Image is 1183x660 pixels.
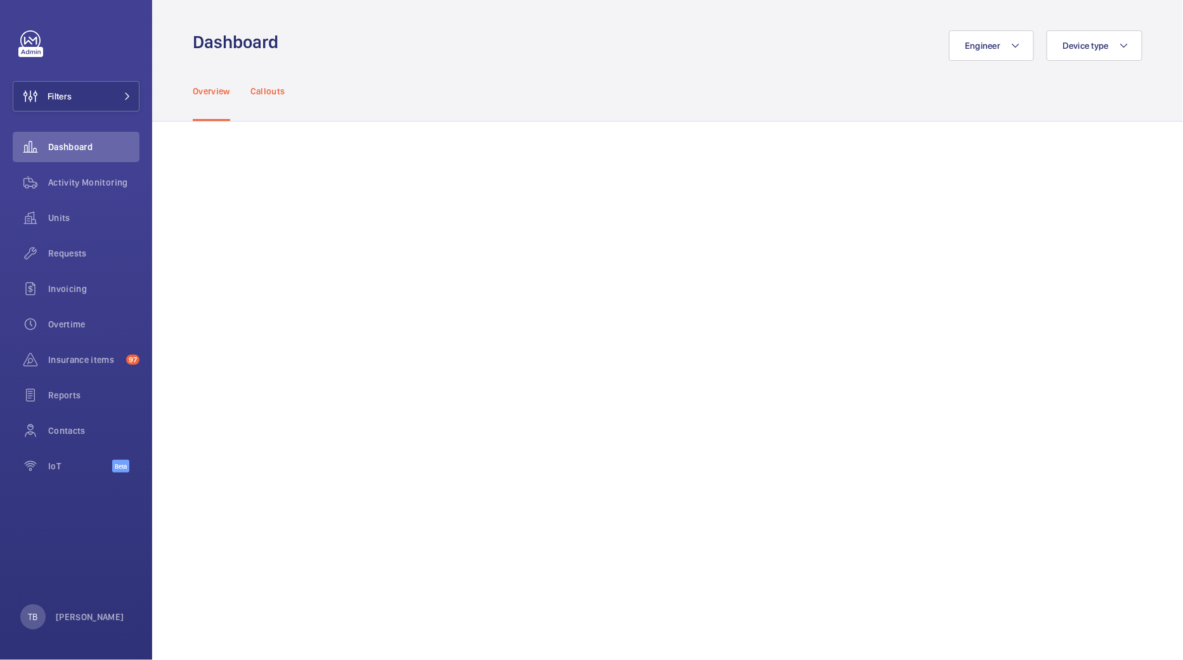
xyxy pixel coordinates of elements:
[28,611,37,623] p: TB
[48,212,139,224] span: Units
[949,30,1034,61] button: Engineer
[1047,30,1142,61] button: Device type
[965,41,1000,51] span: Engineer
[250,85,285,98] p: Callouts
[48,318,139,331] span: Overtime
[112,460,129,473] span: Beta
[13,81,139,111] button: Filters
[48,247,139,260] span: Requests
[1063,41,1109,51] span: Device type
[48,424,139,437] span: Contacts
[48,389,139,402] span: Reports
[48,353,121,366] span: Insurance items
[56,611,124,623] p: [PERSON_NAME]
[193,30,286,54] h1: Dashboard
[48,282,139,295] span: Invoicing
[48,460,112,473] span: IoT
[48,176,139,189] span: Activity Monitoring
[48,90,72,103] span: Filters
[48,141,139,153] span: Dashboard
[126,355,139,365] span: 97
[193,85,230,98] p: Overview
